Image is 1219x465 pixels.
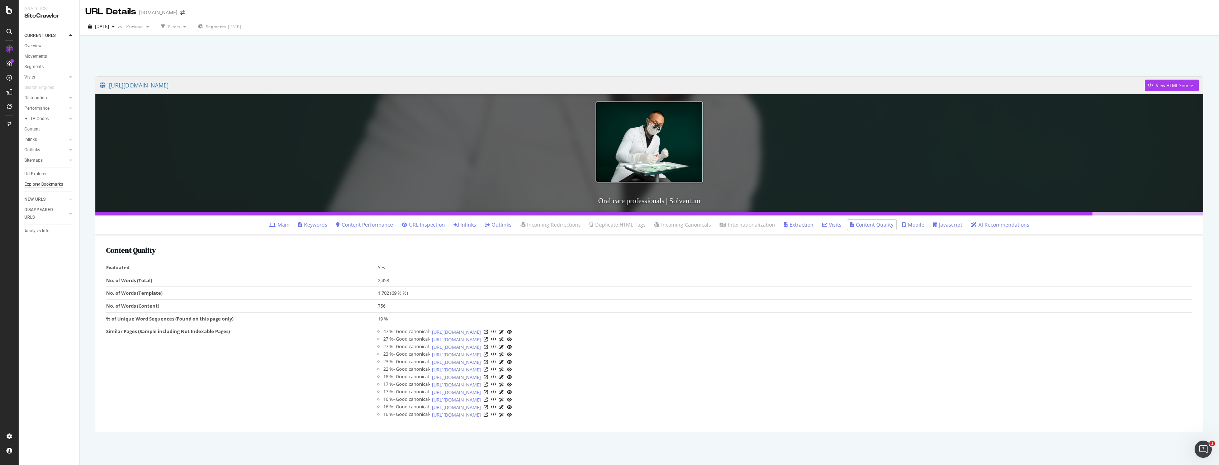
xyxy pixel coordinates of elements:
[106,312,378,325] td: % of Unique Word Sequences (Found on this page only)
[24,53,47,60] div: Movements
[432,366,481,373] a: [URL][DOMAIN_NAME]
[383,366,430,373] div: 22 % - Good canonical -
[106,287,378,300] td: No. of Words (Template)
[432,396,481,403] a: [URL][DOMAIN_NAME]
[933,221,962,228] a: Javascript
[484,367,488,372] a: Visit Online Page
[24,196,67,203] a: NEW URLS
[485,221,512,228] a: Outlinks
[491,397,496,402] button: View HTML Source
[499,366,504,373] a: AI Url Details
[24,84,54,91] div: Search Engines
[24,53,74,60] a: Movements
[158,21,189,32] button: Filters
[499,381,504,388] a: AI Url Details
[378,299,1193,312] td: 756
[507,366,512,373] a: URL Inspection
[589,221,646,228] a: Duplicate HTML Tags
[24,227,49,235] div: Analysis Info
[432,404,481,411] a: [URL][DOMAIN_NAME]
[520,221,581,228] a: Incoming Redirections
[123,21,152,32] button: Previous
[499,336,504,343] a: AI Url Details
[499,403,504,411] a: AI Url Details
[24,32,67,39] a: CURRENT URLS
[971,221,1029,228] a: AI Recommendations
[507,351,512,358] a: URL Inspection
[383,336,430,343] div: 27 % - Good canonical -
[24,146,67,154] a: Outlinks
[378,312,1193,325] td: 19 %
[383,381,430,388] div: 17 % - Good canonical -
[1195,441,1212,458] iframe: Intercom live chat
[850,221,893,228] a: Content Quality
[24,105,49,112] div: Performance
[180,10,185,15] div: arrow-right-arrow-left
[822,221,841,228] a: Visits
[432,411,481,418] a: [URL][DOMAIN_NAME]
[507,381,512,388] a: URL Inspection
[24,73,67,81] a: Visits
[484,352,488,357] a: Visit Online Page
[491,329,496,334] button: View HTML Source
[24,73,35,81] div: Visits
[106,274,378,287] td: No. of Words (Total)
[139,9,177,16] div: [DOMAIN_NAME]
[168,24,180,30] div: Filters
[507,328,512,336] a: URL Inspection
[100,76,1145,94] a: [URL][DOMAIN_NAME]
[491,352,496,357] button: View HTML Source
[24,181,74,188] a: Explorer Bookmarks
[24,94,47,102] div: Distribution
[499,358,504,366] a: AI Url Details
[85,21,118,32] button: [DATE]
[378,274,1193,287] td: 2,458
[1209,441,1215,446] span: 1
[378,287,1193,300] td: 1,702 (69 % %)
[24,42,42,50] div: Overview
[507,411,512,418] a: URL Inspection
[507,388,512,396] a: URL Inspection
[24,94,67,102] a: Distribution
[499,388,504,396] a: AI Url Details
[24,157,67,164] a: Sitemaps
[24,6,73,12] div: Analytics
[24,170,74,178] a: Url Explorer
[24,170,47,178] div: Url Explorer
[383,373,430,381] div: 18 % - Good canonical -
[24,136,37,143] div: Inlinks
[432,328,481,336] a: [URL][DOMAIN_NAME]
[491,360,496,365] button: View HTML Source
[507,358,512,366] a: URL Inspection
[432,359,481,366] a: [URL][DOMAIN_NAME]
[378,261,1193,274] td: Yes
[491,390,496,395] button: View HTML Source
[1156,82,1193,89] div: View HTML Source
[24,196,46,203] div: NEW URLS
[491,412,496,417] button: View HTML Source
[484,390,488,394] a: Visit Online Page
[1145,80,1199,91] button: View HTML Source
[432,351,481,358] a: [URL][DOMAIN_NAME]
[383,411,430,418] div: 16 % - Good canonical -
[507,336,512,343] a: URL Inspection
[383,343,430,351] div: 27 % - Good canonical -
[491,375,496,380] button: View HTML Source
[24,206,61,221] div: DISAPPEARED URLS
[499,411,504,418] a: AI Url Details
[720,221,775,228] a: Internationalization
[507,343,512,351] a: URL Inspection
[491,337,496,342] button: View HTML Source
[491,345,496,350] button: View HTML Source
[383,403,430,411] div: 16 % - Good canonical -
[491,405,496,410] button: View HTML Source
[383,396,430,403] div: 16 % - Good canonical -
[484,413,488,417] a: Visit Online Page
[484,345,488,349] a: Visit Online Page
[432,343,481,351] a: [URL][DOMAIN_NAME]
[24,105,67,112] a: Performance
[484,405,488,409] a: Visit Online Page
[432,381,481,388] a: [URL][DOMAIN_NAME]
[106,299,378,312] td: No. of Words (Content)
[298,221,327,228] a: Keywords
